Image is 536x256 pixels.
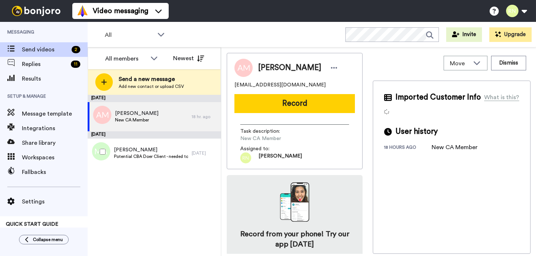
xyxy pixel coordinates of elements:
span: Collapse menu [33,237,63,243]
span: Share library [22,139,88,147]
div: 18 hr. ago [192,114,217,120]
div: [DATE] [88,131,221,139]
img: download [280,182,309,222]
span: Move [450,59,470,68]
span: [PERSON_NAME] [259,152,302,163]
button: Dismiss [491,56,526,70]
span: [PERSON_NAME] [115,110,158,117]
span: Task description : [240,128,291,135]
img: bj-logo-header-white.svg [9,6,64,16]
span: Message template [22,109,88,118]
span: Workspaces [22,153,88,162]
span: [EMAIL_ADDRESS][DOMAIN_NAME] [234,81,326,89]
span: Imported Customer Info [395,92,481,103]
button: Collapse menu [19,235,69,244]
div: [DATE] [88,95,221,102]
div: New CA Member [432,143,478,152]
span: Potential CBA Doer Client - needed to think about it Checklist: [URL][DOMAIN_NAME] [114,154,188,159]
span: Add new contact or upload CSV [119,84,184,89]
span: [PERSON_NAME] [258,62,321,73]
button: Record [234,94,355,113]
button: Upgrade [489,27,532,42]
span: New CA Member [115,117,158,123]
img: Image of Allison Mankey [234,59,253,77]
button: Invite [446,27,482,42]
div: [DATE] [192,150,217,156]
img: 4e9c43dd-8b20-4dec-aad8-931bdf737a92.png [240,152,251,163]
span: Send videos [22,45,69,54]
button: Newest [168,51,210,66]
span: [PERSON_NAME] [114,146,188,154]
span: Integrations [22,124,88,133]
img: vm-color.svg [77,5,88,17]
span: All [105,31,154,39]
span: QUICK START GUIDE [6,222,58,227]
img: am.png [93,106,111,124]
span: Results [22,74,88,83]
div: 18 hours ago [384,144,432,152]
span: Fallbacks [22,168,88,177]
div: All members [105,54,147,63]
h4: Record from your phone! Try our app [DATE] [234,229,355,249]
span: New CA Member [240,135,310,142]
span: User history [395,126,438,137]
span: Replies [22,60,68,69]
span: Video messaging [93,6,148,16]
span: Assigned to: [240,145,291,152]
span: Send a new message [119,75,184,84]
div: 11 [71,61,80,68]
span: Settings [22,197,88,206]
div: 2 [72,46,80,53]
div: What is this? [484,93,519,102]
